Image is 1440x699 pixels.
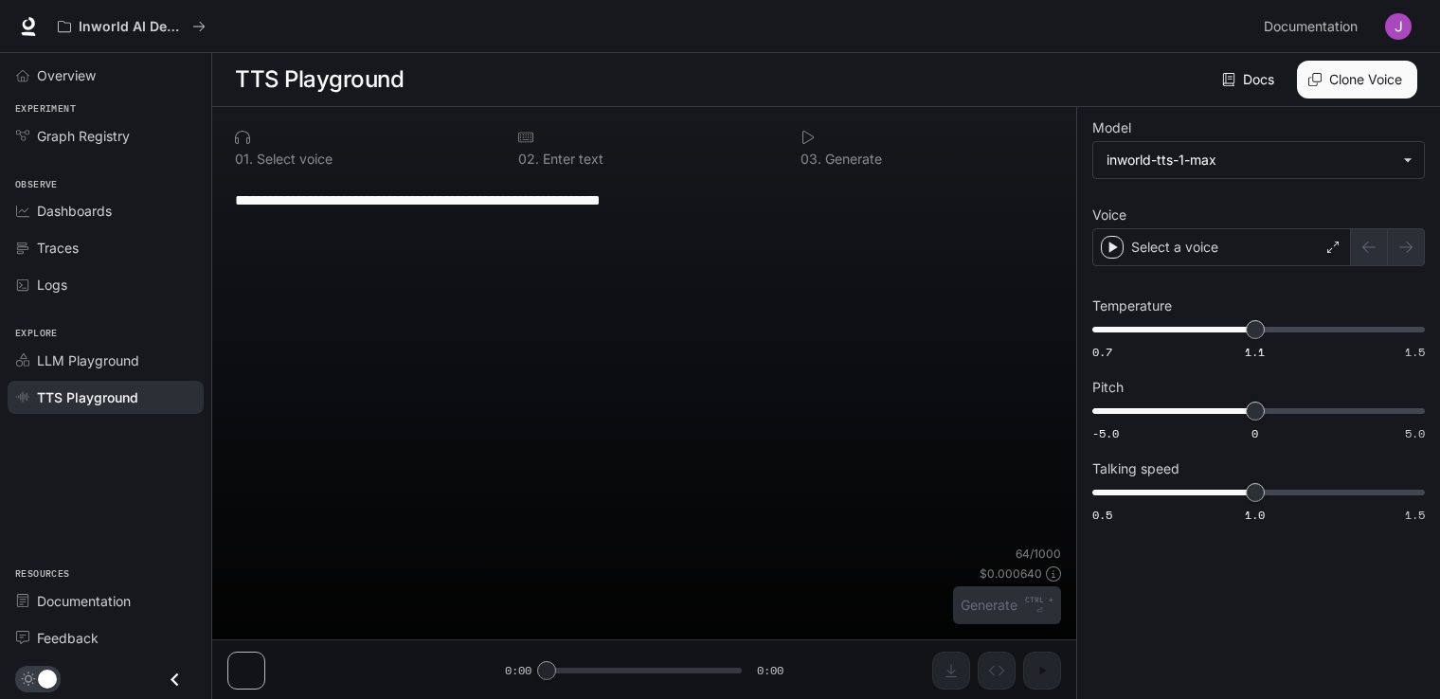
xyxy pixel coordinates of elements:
[1405,425,1425,441] span: 5.0
[8,584,204,618] a: Documentation
[37,238,79,258] span: Traces
[1264,15,1358,39] span: Documentation
[8,344,204,377] a: LLM Playground
[1405,344,1425,360] span: 1.5
[518,152,539,166] p: 0 2 .
[1405,507,1425,523] span: 1.5
[253,152,333,166] p: Select voice
[235,61,404,99] h1: TTS Playground
[79,19,185,35] p: Inworld AI Demos
[1245,507,1265,523] span: 1.0
[801,152,821,166] p: 0 3 .
[1107,151,1394,170] div: inworld-tts-1-max
[8,119,204,152] a: Graph Registry
[38,668,57,689] span: Dark mode toggle
[37,628,99,648] span: Feedback
[1218,61,1282,99] a: Docs
[539,152,603,166] p: Enter text
[1092,425,1119,441] span: -5.0
[1016,546,1061,562] p: 64 / 1000
[1251,425,1258,441] span: 0
[8,621,204,654] a: Feedback
[37,65,96,85] span: Overview
[8,231,204,264] a: Traces
[1092,462,1179,475] p: Talking speed
[1131,238,1218,257] p: Select a voice
[37,275,67,295] span: Logs
[980,565,1042,582] p: $ 0.000640
[1297,61,1417,99] button: Clone Voice
[1256,8,1372,45] a: Documentation
[1092,507,1112,523] span: 0.5
[1092,299,1172,313] p: Temperature
[8,59,204,92] a: Overview
[37,201,112,221] span: Dashboards
[1092,208,1126,222] p: Voice
[1092,121,1131,134] p: Model
[8,194,204,227] a: Dashboards
[8,381,204,414] a: TTS Playground
[37,350,139,370] span: LLM Playground
[37,126,130,146] span: Graph Registry
[37,591,131,611] span: Documentation
[1385,13,1412,40] img: User avatar
[49,8,214,45] button: All workspaces
[1093,142,1424,178] div: inworld-tts-1-max
[1379,8,1417,45] button: User avatar
[1092,344,1112,360] span: 0.7
[821,152,882,166] p: Generate
[37,387,138,407] span: TTS Playground
[235,152,253,166] p: 0 1 .
[1245,344,1265,360] span: 1.1
[153,660,196,699] button: Close drawer
[1092,381,1124,394] p: Pitch
[8,268,204,301] a: Logs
